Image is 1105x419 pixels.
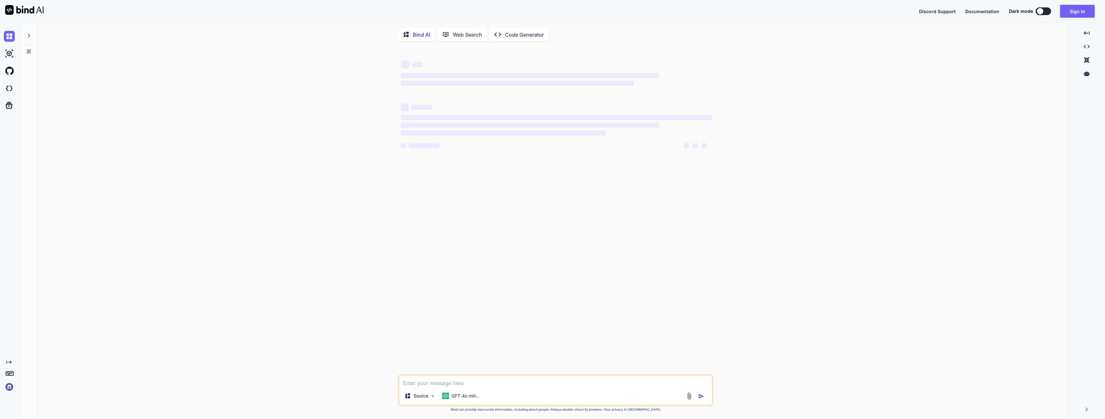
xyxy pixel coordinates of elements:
[401,130,606,135] span: ‌
[401,123,659,128] span: ‌
[412,62,423,67] span: ‌
[698,393,704,399] img: icon
[685,392,693,400] img: attachment
[1009,8,1033,14] span: Dark mode
[401,81,634,86] span: ‌
[693,143,698,148] span: ‌
[401,143,406,148] span: ‌
[505,31,544,39] p: Code Generator
[4,31,15,42] img: chat
[442,393,449,399] img: GPT-4o mini
[430,393,436,399] img: Pick Models
[5,5,44,15] img: Bind AI
[919,9,956,14] span: Discord Support
[4,381,15,392] img: signin
[401,60,410,69] span: ‌
[4,48,15,59] img: ai-studio
[919,8,956,15] button: Discord Support
[4,65,15,76] img: githubLight
[965,8,999,15] button: Documentation
[401,73,659,78] span: ‌
[401,103,409,111] span: ‌
[413,31,430,39] p: Bind AI
[965,9,999,14] span: Documentation
[684,143,689,148] span: ‌
[453,31,482,39] p: Web Search
[451,393,479,399] p: GPT-4o min..
[702,143,707,148] span: ‌
[409,143,439,148] span: ‌
[398,407,713,412] p: Bind can provide inaccurate information, including about people. Always double-check its answers....
[4,83,15,94] img: darkCloudIdeIcon
[411,105,432,110] span: ‌
[401,115,712,120] span: ‌
[413,393,428,399] p: Source
[1060,5,1095,18] button: Sign in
